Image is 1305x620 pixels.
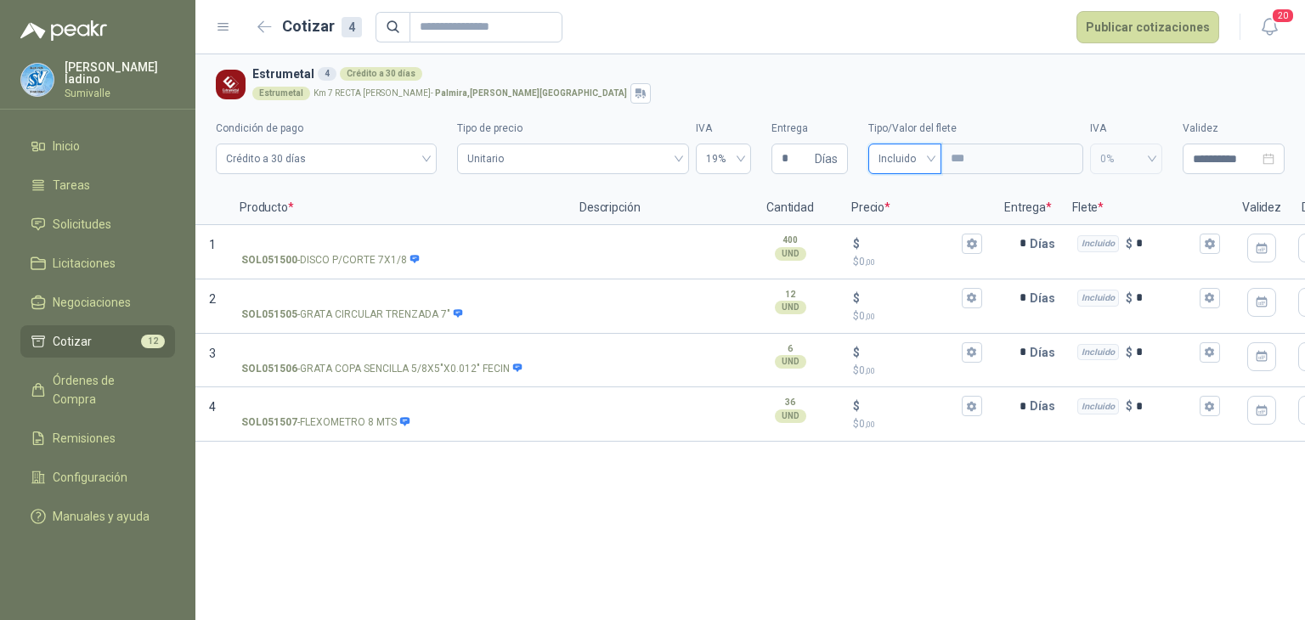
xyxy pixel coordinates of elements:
label: Tipo de precio [457,121,689,137]
span: Cotizar [53,332,92,351]
p: $ [853,363,982,379]
img: Company Logo [216,70,246,99]
span: Unitario [467,146,679,172]
input: $$0,00 [863,400,958,413]
p: $ [853,289,860,307]
div: Incluido [1077,235,1119,252]
button: 20 [1254,12,1285,42]
span: 0 [859,310,875,322]
span: 12 [141,335,165,348]
p: Días [1030,281,1062,315]
button: Incluido $ [1200,234,1220,254]
label: Condición de pago [216,121,437,137]
span: ,00 [865,312,875,321]
span: Configuración [53,468,127,487]
strong: SOL051500 [241,252,297,268]
p: $ [853,308,982,324]
p: Flete [1062,191,1232,225]
span: 0 [859,256,875,268]
span: Licitaciones [53,254,116,273]
a: Cotizar12 [20,325,175,358]
button: $$0,00 [962,234,982,254]
span: Crédito a 30 días [226,146,427,172]
p: - FLEXOMETRO 8 MTS [241,414,410,431]
p: $ [1126,289,1133,307]
p: $ [853,254,982,270]
strong: SOL051507 [241,414,297,431]
label: Entrega [771,121,848,137]
strong: SOL051505 [241,307,297,323]
span: 20 [1271,8,1295,24]
a: Solicitudes [20,208,175,240]
input: SOL051500-DISCO P/CORTE 7X1/8 [241,238,557,251]
a: Configuración [20,461,175,493]
span: 0 [859,364,875,376]
span: Manuales y ayuda [53,507,150,526]
p: $ [853,397,860,415]
button: Incluido $ [1200,396,1220,416]
p: $ [853,343,860,362]
div: 4 [318,67,336,81]
p: $ [853,234,860,253]
p: Validez [1232,191,1291,225]
span: 0% [1100,146,1152,172]
input: Incluido $ [1136,291,1196,304]
span: 2 [209,292,216,306]
a: Negociaciones [20,286,175,318]
h2: Cotizar [282,14,362,38]
p: Producto [229,191,569,225]
span: Solicitudes [53,215,111,234]
input: SOL051505-GRATA CIRCULAR TRENZADA 7" [241,292,557,305]
button: $$0,00 [962,342,982,363]
span: 1 [209,238,216,251]
label: Tipo/Valor del flete [868,121,1083,137]
button: Incluido $ [1200,342,1220,363]
span: 19% [706,146,741,172]
div: Crédito a 30 días [340,67,422,81]
p: 12 [785,288,795,302]
div: UND [775,301,806,314]
span: Inicio [53,137,80,155]
p: Precio [841,191,994,225]
input: Incluido $ [1136,400,1196,413]
input: $$0,00 [863,291,958,304]
label: IVA [696,121,751,137]
p: - GRATA COPA SENCILLA 5/8X5"X0.012" FECIN [241,361,523,377]
input: SOL051506-GRATA COPA SENCILLA 5/8X5"X0.012" FECIN [241,347,557,359]
a: Tareas [20,169,175,201]
button: Publicar cotizaciones [1076,11,1219,43]
span: Días [815,144,838,173]
p: 400 [782,234,798,247]
span: 0 [859,418,875,430]
p: $ [1126,234,1133,253]
p: $ [1126,397,1133,415]
span: Remisiones [53,429,116,448]
p: 36 [785,396,795,409]
p: [PERSON_NAME] ladino [65,61,175,85]
div: 4 [342,17,362,37]
div: UND [775,247,806,261]
p: $ [1126,343,1133,362]
p: Sumivalle [65,88,175,99]
div: Incluido [1077,290,1119,307]
input: SOL051507-FLEXOMETRO 8 MTS [241,400,557,413]
span: Órdenes de Compra [53,371,159,409]
a: Manuales y ayuda [20,500,175,533]
a: Remisiones [20,422,175,454]
button: Incluido $ [1200,288,1220,308]
img: Logo peakr [20,20,107,41]
a: Inicio [20,130,175,162]
p: - DISCO P/CORTE 7X1/8 [241,252,421,268]
label: IVA [1090,121,1162,137]
div: UND [775,409,806,423]
span: ,00 [865,257,875,267]
span: Negociaciones [53,293,131,312]
input: $$0,00 [863,237,958,250]
div: Estrumetal [252,87,310,100]
p: Cantidad [739,191,841,225]
label: Validez [1183,121,1285,137]
input: $$0,00 [863,346,958,358]
div: Incluido [1077,398,1119,415]
button: $$0,00 [962,288,982,308]
h3: Estrumetal [252,65,1278,83]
